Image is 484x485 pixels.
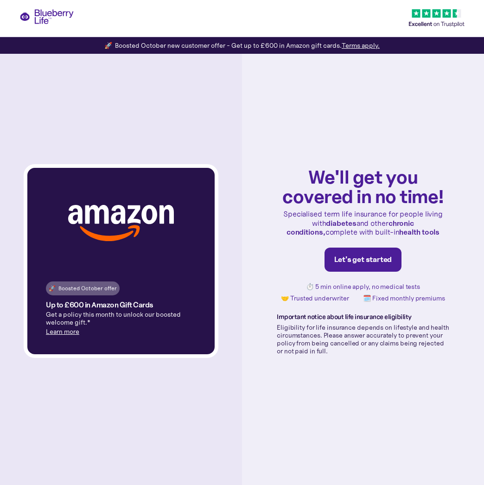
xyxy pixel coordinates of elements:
p: Get a policy this month to unlock our boosted welcome gift.* [46,311,196,326]
strong: Important notice about life insurance eligibility [277,313,412,321]
p: Specialised term life insurance for people living with and other complete with built-in [277,210,449,236]
p: Eligibility for life insurance depends on lifestyle and health circumstances. Please answer accur... [277,324,449,355]
a: Let's get started [325,248,402,272]
p: 🤝 Trusted underwriter [281,294,349,302]
p: ⏱️ 5 min online apply, no medical tests [306,283,420,291]
strong: diabetes [326,218,356,228]
a: Learn more [46,327,79,336]
div: Let's get started [334,255,392,264]
h1: We'll get you covered in no time! [277,167,449,206]
a: Terms apply. [342,41,380,50]
p: 🗓️ Fixed monthly premiums [363,294,445,302]
strong: health tools [399,227,439,236]
div: 🚀 Boosted October offer [49,284,117,293]
h4: Up to £600 in Amazon Gift Cards [46,301,153,309]
div: 🚀 Boosted October new customer offer - Get up to £600 in Amazon gift cards. [104,41,380,50]
strong: chronic conditions, [287,218,414,236]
